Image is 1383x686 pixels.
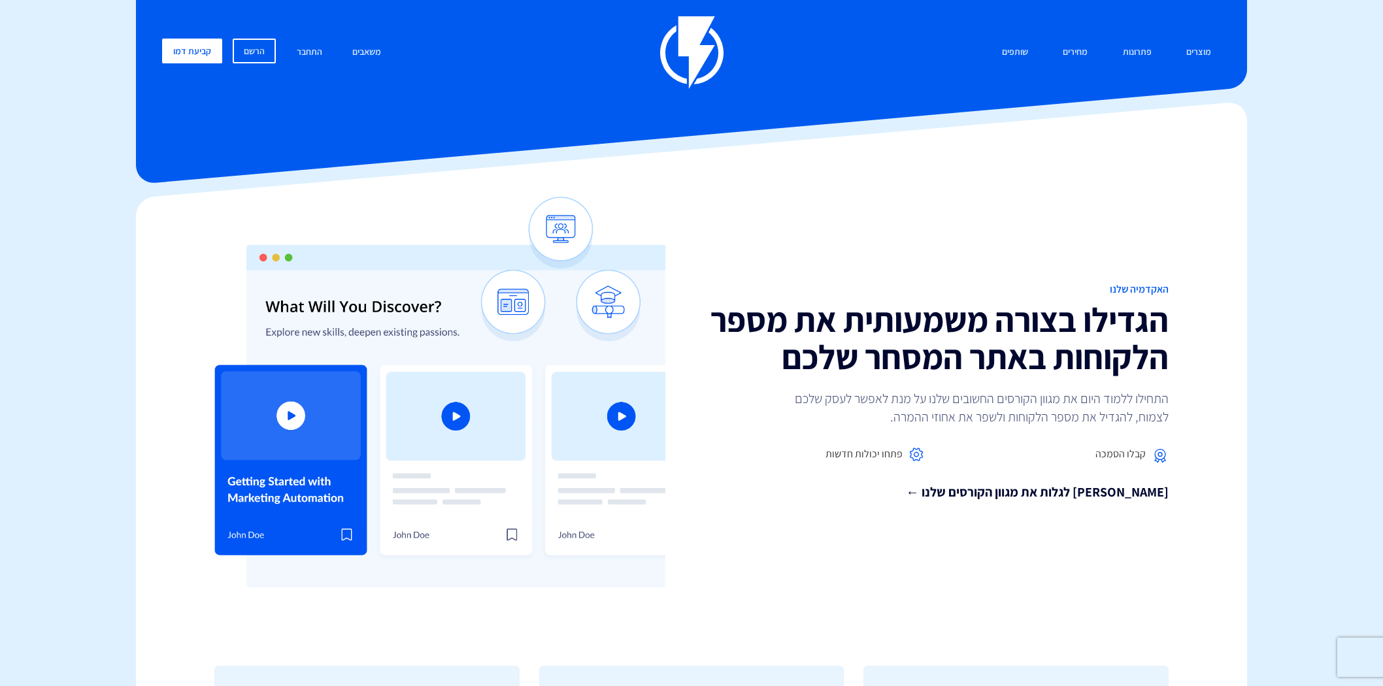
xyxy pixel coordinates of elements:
[825,447,903,462] span: פתחו יכולות חדשות
[162,39,222,63] a: קביעת דמו
[992,39,1038,67] a: שותפים
[1113,39,1161,67] a: פתרונות
[233,39,276,63] a: הרשם
[1095,447,1146,462] span: קבלו הסמכה
[701,301,1169,376] h2: הגדילו בצורה משמעותית את מספר הלקוחות באתר המסחר שלכם
[287,39,332,67] a: התחבר
[1176,39,1221,67] a: מוצרים
[701,483,1169,502] a: [PERSON_NAME] לגלות את מגוון הקורסים שלנו ←
[776,389,1169,426] p: התחילו ללמוד היום את מגוון הקורסים החשובים שלנו על מנת לאפשר לעסק שלכם לצמוח, להגדיל את מספר הלקו...
[701,284,1169,295] h1: האקדמיה שלנו
[1053,39,1097,67] a: מחירים
[342,39,391,67] a: משאבים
